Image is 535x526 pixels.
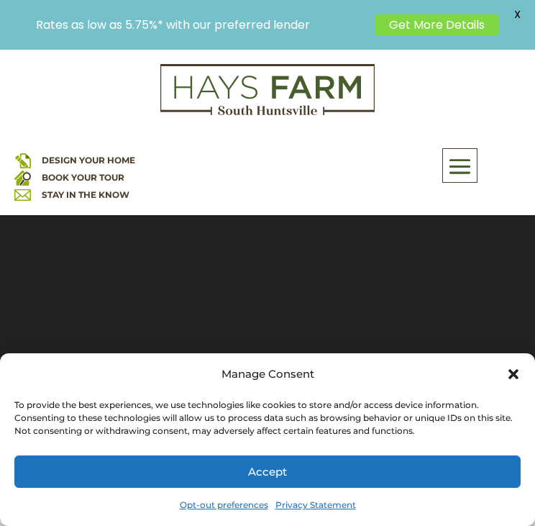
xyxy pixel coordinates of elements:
img: Logo [160,64,375,116]
a: hays farm homes huntsville development [160,106,375,119]
p: Rates as low as 5.75%* with our preferred lender [36,18,367,32]
img: design your home [14,152,31,168]
a: STAY IN THE KNOW [42,189,129,200]
div: Manage Consent [221,364,314,384]
button: Accept [14,455,521,488]
a: DESIGN YOUR HOME [42,155,135,165]
a: Privacy Statement [275,495,356,515]
a: BOOK YOUR TOUR [42,172,124,183]
div: To provide the best experiences, we use technologies like cookies to store and/or access device i... [14,399,521,437]
img: book your home tour [14,169,31,186]
div: Close dialog [506,367,521,381]
span: X [506,4,528,25]
a: Opt-out preferences [180,495,268,515]
a: Get More Details [375,14,499,35]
